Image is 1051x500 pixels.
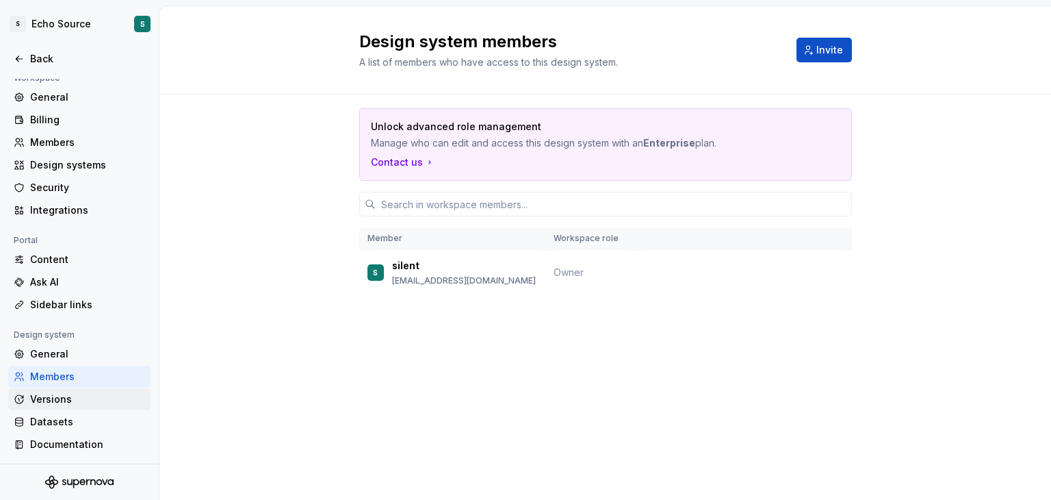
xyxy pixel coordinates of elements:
[392,259,419,273] p: silent
[30,415,145,429] div: Datasets
[8,132,151,153] a: Members
[30,203,145,217] div: Integrations
[8,388,151,410] a: Versions
[30,275,145,289] div: Ask AI
[3,9,156,39] button: SEcho SourceS
[31,17,91,31] div: Echo Source
[8,271,151,293] a: Ask AI
[30,158,145,172] div: Design systems
[816,43,843,57] span: Invite
[376,192,852,216] input: Search in workspace members...
[643,137,695,149] strong: Enterprise
[30,181,145,195] div: Security
[359,227,545,250] th: Member
[8,109,151,131] a: Billing
[30,438,145,451] div: Documentation
[8,327,80,343] div: Design system
[10,16,26,32] div: S
[8,249,151,271] a: Content
[30,113,145,127] div: Billing
[371,155,435,169] a: Contact us
[545,227,637,250] th: Workspace role
[392,275,536,286] p: [EMAIL_ADDRESS][DOMAIN_NAME]
[554,266,584,278] span: Owner
[30,298,145,312] div: Sidebar links
[373,266,378,279] div: S
[30,370,145,384] div: Members
[8,434,151,455] a: Documentation
[140,18,145,29] div: S
[30,392,145,406] div: Versions
[371,136,744,150] p: Manage who can edit and access this design system with an plan.
[359,31,780,53] h2: Design system members
[8,294,151,316] a: Sidebar links
[30,90,145,104] div: General
[8,48,151,70] a: Back
[30,52,145,66] div: Back
[8,177,151,199] a: Security
[8,411,151,433] a: Datasets
[359,56,618,68] span: A list of members who have access to this design system.
[30,136,145,149] div: Members
[796,38,852,62] button: Invite
[8,199,151,221] a: Integrations
[371,120,744,134] p: Unlock advanced role management
[30,253,145,266] div: Content
[8,86,151,108] a: General
[8,232,43,249] div: Portal
[8,366,151,388] a: Members
[8,343,151,365] a: General
[45,475,114,489] svg: Supernova Logo
[30,347,145,361] div: General
[8,154,151,176] a: Design systems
